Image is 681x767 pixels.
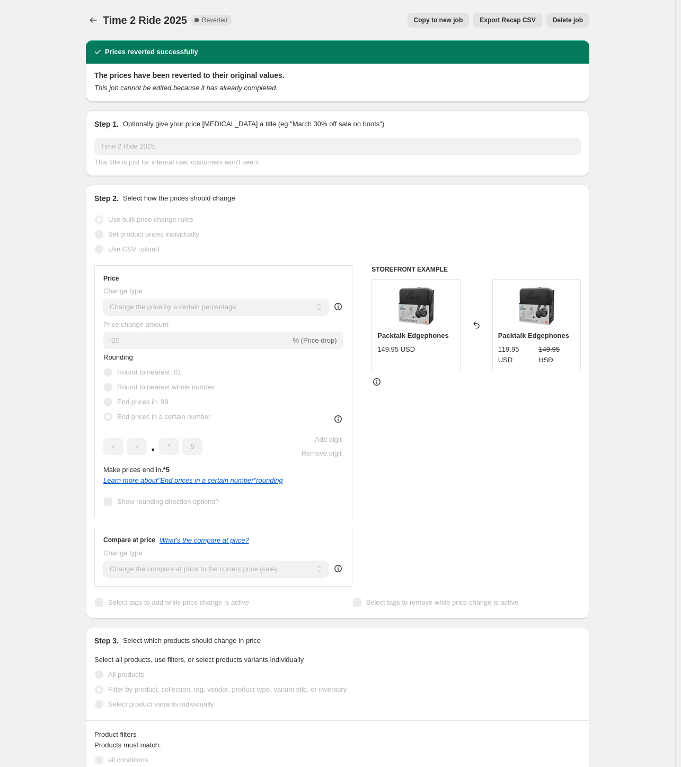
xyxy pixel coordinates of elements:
div: help [333,563,343,574]
span: Set product prices individually [108,230,199,238]
span: Select all products, use filters, or select products variants individually [94,656,304,664]
input: ﹡ [159,438,179,455]
span: Select tags to add while price change is active [108,598,249,606]
span: Use bulk price change rules [108,215,193,223]
p: Optionally give your price [MEDICAL_DATA] a title (eg "March 30% off sale on boots") [123,119,384,129]
span: End prices in .99 [117,398,169,406]
i: This job cannot be edited because it has already completed. [94,84,278,92]
span: Change type [103,287,143,295]
span: Packtalk Edgephones [498,332,569,339]
span: Select tags to remove while price change is active [366,598,519,606]
div: 119.95 USD [498,344,535,365]
span: Show rounding direction options? [117,498,219,505]
input: ﹡ [127,438,147,455]
span: Copy to new job [414,16,463,24]
span: Make prices end in [103,466,170,474]
h2: Step 3. [94,635,119,646]
img: EdgephonesPKG_80x.png [395,285,437,327]
div: help [333,301,343,312]
span: Time 2 Ride 2025 [103,14,187,26]
div: Product filters [94,729,581,740]
span: This title is just for internal use, customers won't see it [94,158,259,166]
i: Learn more about " End prices in a certain number " rounding [103,476,283,484]
span: . [150,438,156,455]
button: Export Recap CSV [473,13,542,28]
h2: Prices reverted successfully [105,47,198,57]
span: All products [108,670,144,678]
span: Rounding [103,353,133,361]
input: ﹡ [182,438,202,455]
h3: Price [103,274,119,283]
span: Use CSV upload [108,245,159,253]
span: Products must match: [94,741,161,749]
div: 149.95 USD [377,344,415,355]
span: Delete job [553,16,583,24]
button: Copy to new job [408,13,470,28]
h2: Step 1. [94,119,119,129]
img: EdgephonesPKG_80x.png [515,285,558,327]
span: Filter by product, collection, tag, vendor, product type, variant title, or inventory [108,685,347,693]
span: Packtalk Edgephones [377,332,448,339]
h2: The prices have been reverted to their original values. [94,70,581,81]
button: Delete job [546,13,589,28]
p: Select which products should change in price [123,635,261,646]
input: 30% off holiday sale [94,138,581,155]
button: Price change jobs [86,13,101,28]
span: Round to nearest whole number [117,383,215,391]
input: -15 [103,332,290,349]
h2: Step 2. [94,193,119,204]
strike: 149.95 USD [538,344,575,365]
input: ﹡ [103,438,123,455]
span: % (Price drop) [293,336,337,344]
h6: STOREFRONT EXAMPLE [372,265,581,274]
span: Change type [103,549,143,557]
p: Select how the prices should change [123,193,235,204]
span: Price change amount [103,320,169,328]
span: Round to nearest .01 [117,368,181,376]
h3: Compare at price [103,536,155,544]
span: all conditions [108,756,148,764]
span: End prices in a certain number [117,413,210,421]
span: Select product variants individually [108,700,214,708]
a: Learn more about"End prices in a certain number"rounding [103,476,283,484]
span: Export Recap CSV [480,16,535,24]
button: What's the compare at price? [160,536,249,544]
span: Reverted [202,16,228,24]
